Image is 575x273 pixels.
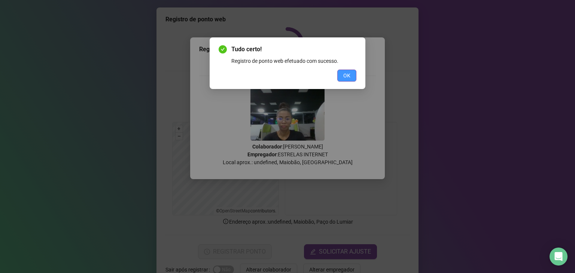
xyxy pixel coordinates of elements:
[231,45,356,54] span: Tudo certo!
[219,45,227,53] span: check-circle
[231,57,356,65] div: Registro de ponto web efetuado com sucesso.
[337,70,356,82] button: OK
[550,248,568,266] div: Open Intercom Messenger
[343,71,350,80] span: OK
